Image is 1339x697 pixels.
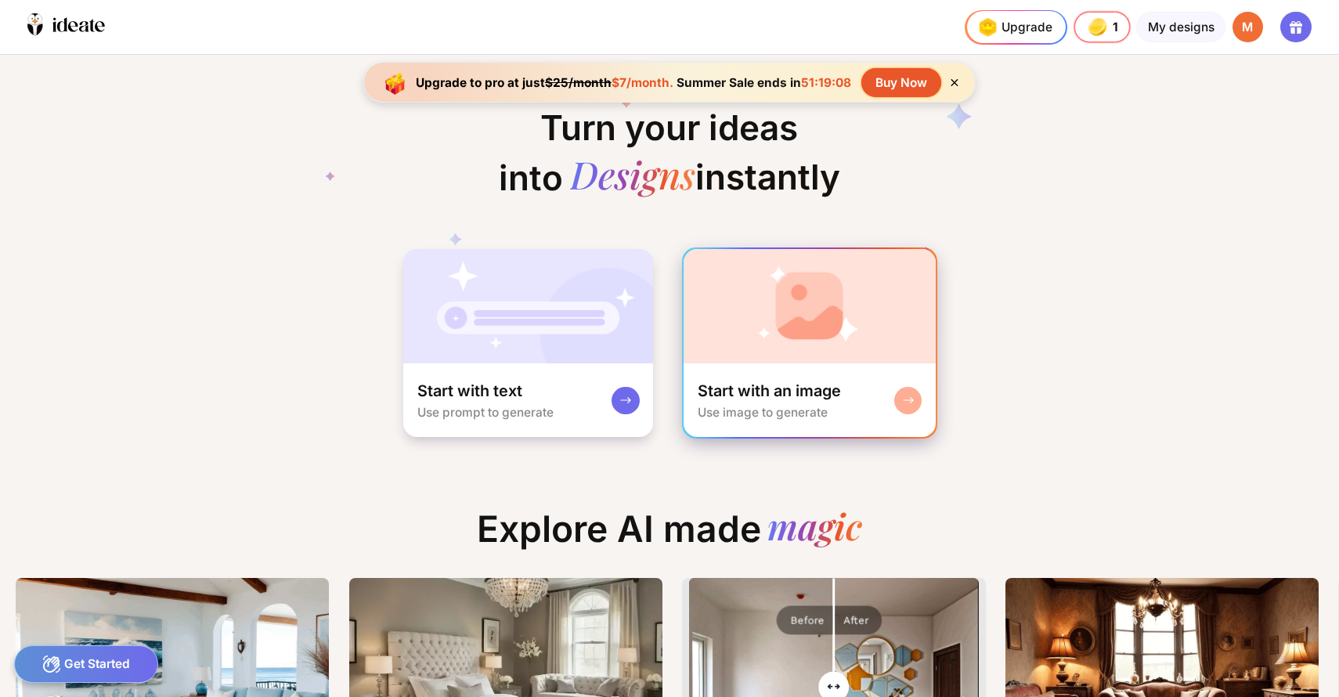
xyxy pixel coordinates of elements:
span: $25/month [545,75,612,90]
div: Summer Sale ends in [673,75,855,90]
div: Get Started [14,645,159,683]
div: My designs [1136,12,1225,43]
div: Start with text [417,381,522,401]
div: Upgrade to pro at just [416,75,673,90]
div: Use prompt to generate [417,405,554,420]
span: 51:19:08 [801,75,851,90]
div: Upgrade [973,13,1052,41]
img: startWithImageCardBg.jpg [684,249,935,363]
div: Buy Now [861,68,940,97]
div: magic [767,507,862,551]
div: Start with an image [698,381,841,401]
span: 1 [1113,20,1120,34]
img: startWithTextCardBg.jpg [403,249,653,363]
img: upgrade-nav-btn-icon.gif [973,13,1001,41]
span: $7/month. [612,75,673,90]
div: Explore AI made [463,507,876,565]
img: upgrade-banner-new-year-icon.gif [378,65,413,99]
div: Use image to generate [698,405,828,420]
div: M [1233,12,1264,43]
